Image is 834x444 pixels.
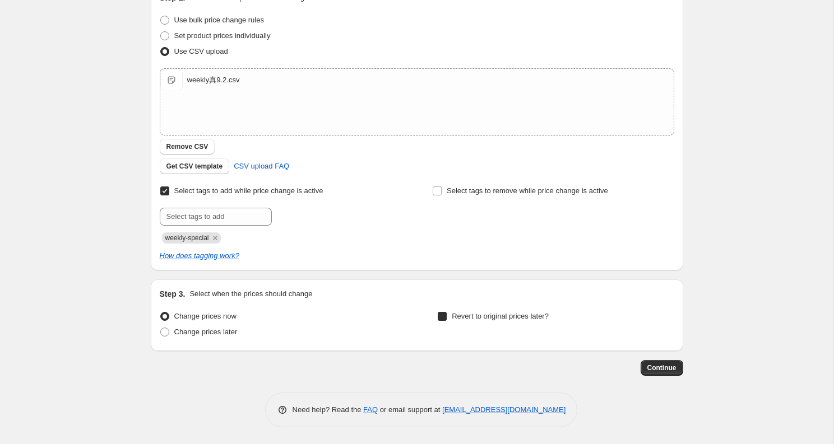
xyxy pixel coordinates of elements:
[442,405,566,414] a: [EMAIL_ADDRESS][DOMAIN_NAME]
[210,233,220,243] button: Remove weekly-special
[189,288,312,300] p: Select when the prices should change
[641,360,683,376] button: Continue
[187,74,240,86] div: weekly真9.2.csv
[293,405,364,414] span: Need help? Read the
[227,157,296,175] a: CSV upload FAQ
[363,405,378,414] a: FAQ
[160,288,186,300] h2: Step 3.
[166,162,223,171] span: Get CSV template
[160,139,215,155] button: Remove CSV
[174,16,264,24] span: Use bulk price change rules
[160,208,272,226] input: Select tags to add
[174,47,228,55] span: Use CSV upload
[174,31,271,40] span: Set product prices individually
[174,186,323,195] span: Select tags to add while price change is active
[452,312,549,320] span: Revert to original prices later?
[647,363,677,372] span: Continue
[234,161,289,172] span: CSV upload FAQ
[166,142,208,151] span: Remove CSV
[165,234,209,242] span: weekly-special
[378,405,442,414] span: or email support at
[447,186,608,195] span: Select tags to remove while price change is active
[160,251,239,260] a: How does tagging work?
[174,328,238,336] span: Change prices later
[160,158,230,174] button: Get CSV template
[174,312,237,320] span: Change prices now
